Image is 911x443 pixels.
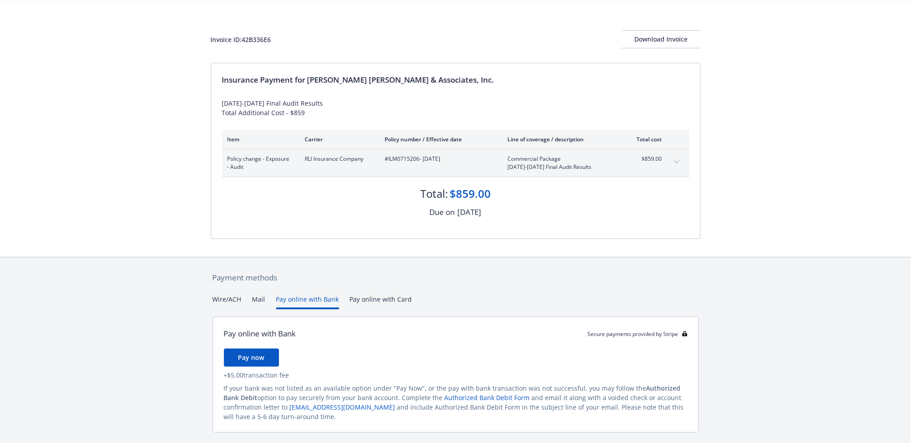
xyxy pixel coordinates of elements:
button: expand content [669,155,684,169]
div: If your bank was not listed as an available option under "Pay Now", or the pay with bank transact... [224,383,688,421]
span: Authorized Bank Debit [224,384,681,402]
div: Insurance Payment for [PERSON_NAME] [PERSON_NAME] & Associates, Inc. [222,74,689,86]
div: Payment methods [213,272,699,284]
span: RLI Insurance Company [305,155,371,163]
div: Total cost [628,135,662,143]
button: Pay online with Card [350,294,412,309]
div: + $5.00 transaction fee [224,370,688,380]
div: Secure payments provided by Stripe [588,330,688,338]
span: Commercial Package[DATE]-[DATE] Final Audit Results [508,155,614,171]
div: Carrier [305,135,371,143]
div: $859.00 [450,186,491,201]
button: Wire/ACH [213,294,242,309]
div: Policy number / Effective date [385,135,493,143]
span: $859.00 [628,155,662,163]
div: Line of coverage / description [508,135,614,143]
button: Pay now [224,349,279,367]
button: Mail [252,294,265,309]
div: [DATE] [458,206,482,218]
span: [DATE]-[DATE] Final Audit Results [508,163,614,171]
div: Due on [430,206,455,218]
div: Download Invoice [622,31,701,48]
span: Commercial Package [508,155,614,163]
div: Policy change - Exposure - AuditRLI Insurance Company#ILM0715206- [DATE]Commercial Package[DATE]-... [222,149,689,177]
div: [DATE]-[DATE] Final Audit Results Total Additional Cost - $859 [222,98,689,117]
button: Pay online with Bank [276,294,339,309]
div: Item [228,135,291,143]
span: Policy change - Exposure - Audit [228,155,291,171]
button: Download Invoice [622,30,701,48]
div: Invoice ID: 42B336E6 [211,35,271,44]
span: Pay now [238,353,265,362]
a: [EMAIL_ADDRESS][DOMAIN_NAME] [290,403,395,411]
span: #ILM0715206 - [DATE] [385,155,493,163]
a: Authorized Bank Debit Form [445,393,530,402]
div: Total: [420,186,448,201]
div: Pay online with Bank [224,328,296,340]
